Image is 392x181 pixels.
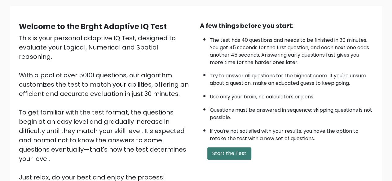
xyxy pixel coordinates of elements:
[200,21,373,30] div: A few things before you start:
[210,33,373,66] li: The test has 40 questions and needs to be finished in 30 minutes. You get 45 seconds for the firs...
[210,124,373,142] li: If you're not satisfied with your results, you have the option to retake the test with a new set ...
[207,147,251,160] button: Start the Test
[210,90,373,101] li: Use only your brain, no calculators or pens.
[19,21,167,32] b: Welcome to the Brght Adaptive IQ Test
[210,69,373,87] li: Try to answer all questions for the highest score. If you're unsure about a question, make an edu...
[210,103,373,121] li: Questions must be answered in sequence; skipping questions is not possible.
